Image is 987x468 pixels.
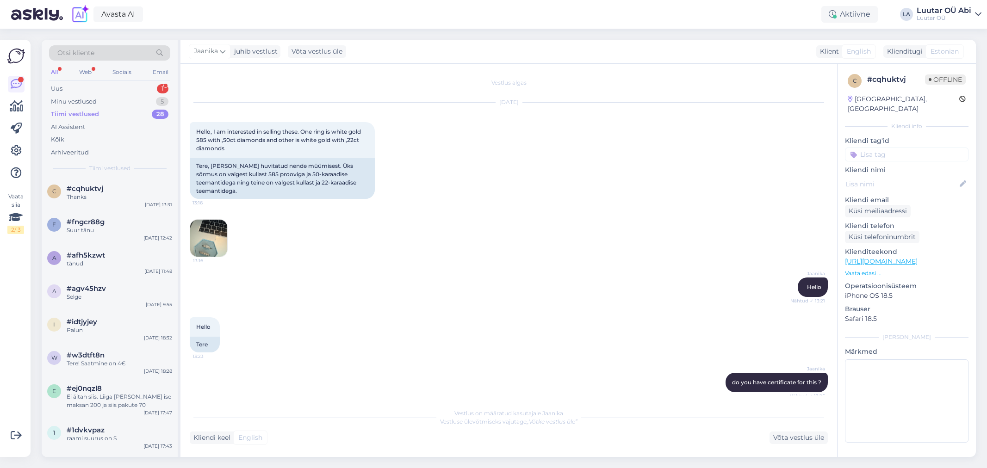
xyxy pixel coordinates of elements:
[190,79,828,87] div: Vestlus algas
[845,333,968,341] div: [PERSON_NAME]
[845,165,968,175] p: Kliendi nimi
[151,66,170,78] div: Email
[7,47,25,65] img: Askly Logo
[51,148,89,157] div: Arhiveeritud
[845,195,968,205] p: Kliendi email
[52,388,56,394] span: e
[900,8,913,21] div: LA
[925,74,966,85] span: Offline
[143,234,172,241] div: [DATE] 12:42
[845,269,968,277] p: Vaata edasi ...
[156,97,168,106] div: 5
[93,6,143,22] a: Avasta AI
[146,301,172,308] div: [DATE] 9:55
[816,47,839,56] div: Klient
[67,434,172,443] div: raami suurus on S
[883,47,923,56] div: Klienditugi
[845,247,968,257] p: Klienditeekond
[194,46,218,56] span: Jaanika
[454,410,563,417] span: Vestlus on määratud kasutajale Jaanika
[845,122,968,130] div: Kliendi info
[67,351,105,359] span: #w3dtft8n
[190,433,230,443] div: Kliendi keel
[67,384,102,393] span: #ej0nqzl8
[917,7,981,22] a: Luutar OÜ AbiLuutar OÜ
[67,393,172,409] div: Ei äitah siis. Liiga [PERSON_NAME] ise maksan 200 ja siis pakute 70
[196,323,211,330] span: Hello
[67,226,172,234] div: Suur tänu
[845,291,968,301] p: iPhone OS 18.5
[190,98,828,106] div: [DATE]
[790,297,825,304] span: Nähtud ✓ 13:21
[848,94,959,114] div: [GEOGRAPHIC_DATA], [GEOGRAPHIC_DATA]
[845,257,918,265] a: [URL][DOMAIN_NAME]
[845,347,968,357] p: Märkmed
[67,284,106,293] span: #agv45hzv
[845,148,968,161] input: Lisa tag
[52,254,56,261] span: a
[152,110,168,119] div: 28
[917,14,971,22] div: Luutar OÜ
[770,431,828,444] div: Võta vestlus üle
[52,221,56,228] span: f
[917,7,971,14] div: Luutar OÜ Abi
[845,314,968,324] p: Safari 18.5
[845,221,968,231] p: Kliendi telefon
[821,6,878,23] div: Aktiivne
[789,393,825,400] span: Nähtud ✓ 13:25
[144,334,172,341] div: [DATE] 18:32
[845,205,911,217] div: Küsi meiliaadressi
[288,45,346,58] div: Võta vestlus üle
[57,48,94,58] span: Otsi kliente
[845,231,919,243] div: Küsi telefoninumbrit
[190,220,227,257] img: Attachment
[790,365,825,372] span: Jaanika
[196,128,362,152] span: Hello, I am interested in selling these. One ring is white gold 585 with ,50ct diamonds and other...
[143,443,172,450] div: [DATE] 17:43
[89,164,130,172] span: Tiimi vestlused
[193,257,228,264] span: 13:16
[931,47,959,56] span: Estonian
[67,251,105,259] span: #afh5kzwt
[49,66,60,78] div: All
[732,379,821,386] span: do you have certificate for this ?
[190,337,220,352] div: Tere
[143,409,172,416] div: [DATE] 17:47
[192,353,227,360] span: 13:23
[67,193,172,201] div: Thanks
[67,326,172,334] div: Palun
[157,84,168,93] div: 1
[845,179,958,189] input: Lisa nimi
[845,136,968,146] p: Kliendi tag'id
[51,354,57,361] span: w
[144,268,172,275] div: [DATE] 11:48
[77,66,93,78] div: Web
[867,74,925,85] div: # cqhuktvj
[67,359,172,368] div: Tere! Saatmine on 4€
[845,281,968,291] p: Operatsioonisüsteem
[53,321,55,328] span: i
[51,84,62,93] div: Uus
[51,110,99,119] div: Tiimi vestlused
[230,47,278,56] div: juhib vestlust
[51,135,64,144] div: Kõik
[790,270,825,277] span: Jaanika
[845,304,968,314] p: Brauser
[7,192,24,234] div: Vaata siia
[145,201,172,208] div: [DATE] 13:31
[192,199,227,206] span: 13:16
[67,218,105,226] span: #fngcr88g
[144,368,172,375] div: [DATE] 18:28
[527,418,577,425] i: „Võtke vestlus üle”
[52,188,56,195] span: c
[51,123,85,132] div: AI Assistent
[67,318,97,326] span: #idtjyjey
[853,77,857,84] span: c
[52,288,56,295] span: a
[67,293,172,301] div: Selge
[440,418,577,425] span: Vestluse ülevõtmiseks vajutage
[67,259,172,268] div: tänud
[67,426,105,434] span: #1dvkvpaz
[238,433,262,443] span: English
[807,283,821,290] span: Hello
